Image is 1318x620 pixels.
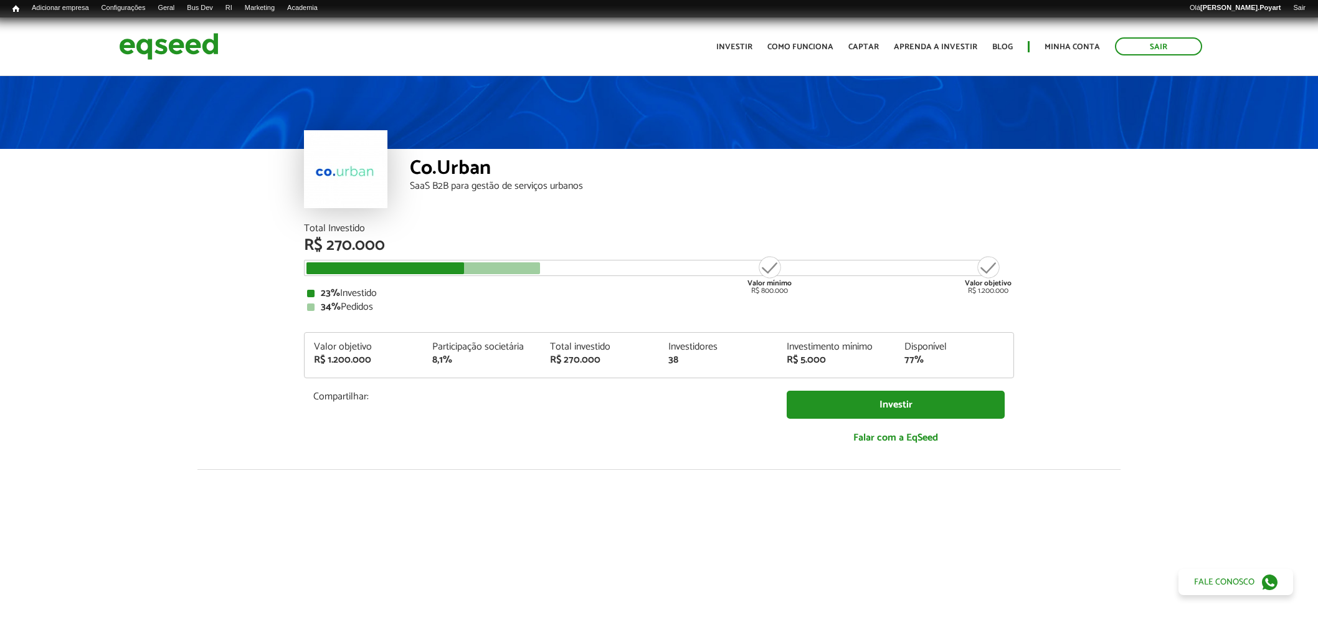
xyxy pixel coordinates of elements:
div: Investido [307,289,1011,298]
a: Sair [1287,3,1312,13]
a: RI [219,3,239,13]
a: Marketing [239,3,281,13]
img: EqSeed [119,30,219,63]
div: R$ 1.200.000 [314,355,414,365]
a: Adicionar empresa [26,3,95,13]
a: Academia [281,3,324,13]
div: 8,1% [432,355,532,365]
div: R$ 270.000 [550,355,650,365]
div: 77% [904,355,1004,365]
div: R$ 270.000 [304,237,1014,254]
a: Olá[PERSON_NAME].Poyart [1183,3,1287,13]
span: Início [12,4,19,13]
a: Minha conta [1045,43,1100,51]
div: Investimento mínimo [787,342,886,352]
div: Valor objetivo [314,342,414,352]
div: Pedidos [307,302,1011,312]
div: Participação societária [432,342,532,352]
div: Investidores [668,342,768,352]
a: Aprenda a investir [894,43,977,51]
div: 38 [668,355,768,365]
div: Total Investido [304,224,1014,234]
div: R$ 1.200.000 [965,255,1012,295]
p: Compartilhar: [313,391,768,403]
div: Total investido [550,342,650,352]
a: Bus Dev [181,3,219,13]
div: Co.Urban [410,158,1014,181]
a: Investir [716,43,752,51]
strong: Valor mínimo [747,277,792,289]
a: Captar [848,43,879,51]
strong: 34% [321,298,341,315]
a: Sair [1115,37,1202,55]
a: Investir [787,391,1005,419]
div: R$ 800.000 [746,255,793,295]
a: Falar com a EqSeed [787,425,1005,451]
div: R$ 5.000 [787,355,886,365]
strong: Valor objetivo [965,277,1012,289]
a: Geral [151,3,181,13]
a: Blog [992,43,1013,51]
strong: [PERSON_NAME].Poyart [1200,4,1281,11]
a: Início [6,3,26,15]
div: Disponível [904,342,1004,352]
strong: 23% [321,285,340,302]
a: Como funciona [767,43,833,51]
div: SaaS B2B para gestão de serviços urbanos [410,181,1014,191]
a: Fale conosco [1178,569,1293,595]
a: Configurações [95,3,152,13]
